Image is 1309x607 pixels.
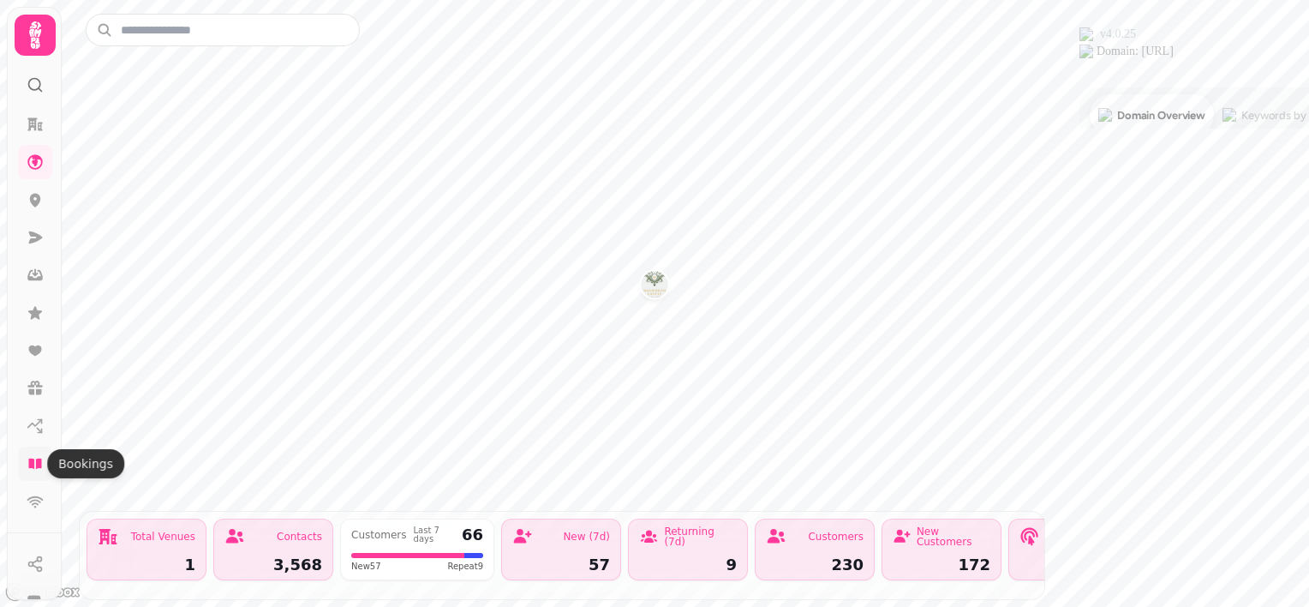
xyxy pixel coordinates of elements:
div: 9 [639,557,737,573]
div: Last 7 days [414,526,455,544]
div: New Customers [917,526,990,547]
button: Walworth Castle Hotel, Tavern & Beer Garden [641,271,668,298]
div: New (7d) [563,532,610,542]
div: 57 [512,557,610,573]
div: 1 [98,557,195,573]
img: tab_keywords_by_traffic_grey.svg [170,108,184,122]
a: Mapbox logo [5,582,81,602]
div: Bookings [47,449,124,478]
div: Keywords by Traffic [189,110,289,121]
span: Repeat 9 [447,560,483,573]
div: Total Venues [131,532,195,542]
div: 253 [1019,557,1117,573]
img: tab_domain_overview_orange.svg [46,108,60,122]
div: Domain Overview [65,110,153,121]
div: Returning (7d) [664,526,737,547]
div: 172 [893,557,990,573]
div: 230 [766,557,864,573]
div: Contacts [277,532,322,542]
img: logo_orange.svg [27,27,41,41]
div: 66 [462,527,483,543]
div: Customers [808,532,864,542]
div: 3,568 [224,557,322,573]
div: Customers [351,530,407,540]
div: Domain: [URL] [45,45,122,58]
div: v 4.0.25 [48,27,84,41]
img: website_grey.svg [27,45,41,58]
span: New 57 [351,560,381,573]
div: Map marker [641,271,668,303]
